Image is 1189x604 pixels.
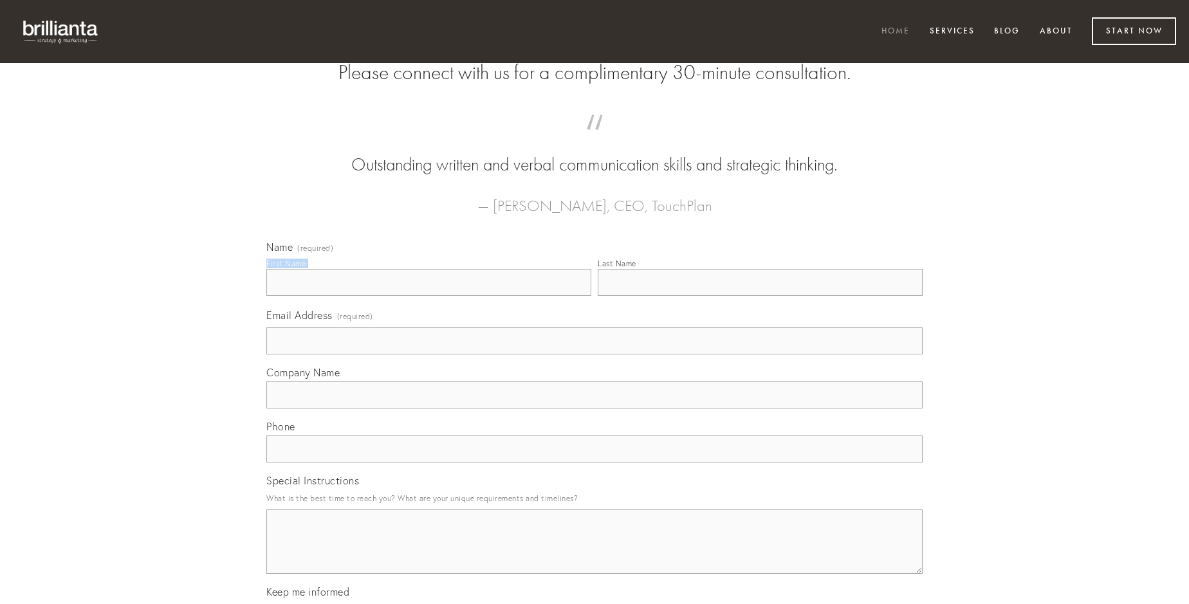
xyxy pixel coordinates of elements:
[986,21,1028,42] a: Blog
[266,60,923,85] h2: Please connect with us for a complimentary 30-minute consultation.
[1092,17,1176,45] a: Start Now
[921,21,983,42] a: Services
[1031,21,1081,42] a: About
[598,259,636,268] div: Last Name
[297,244,333,252] span: (required)
[287,127,902,152] span: “
[266,241,293,253] span: Name
[873,21,918,42] a: Home
[266,420,295,433] span: Phone
[266,490,923,507] p: What is the best time to reach you? What are your unique requirements and timelines?
[266,259,306,268] div: First Name
[13,13,109,50] img: brillianta - research, strategy, marketing
[266,366,340,379] span: Company Name
[266,474,359,487] span: Special Instructions
[266,585,349,598] span: Keep me informed
[266,309,333,322] span: Email Address
[287,127,902,178] blockquote: Outstanding written and verbal communication skills and strategic thinking.
[337,307,373,325] span: (required)
[287,178,902,219] figcaption: — [PERSON_NAME], CEO, TouchPlan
